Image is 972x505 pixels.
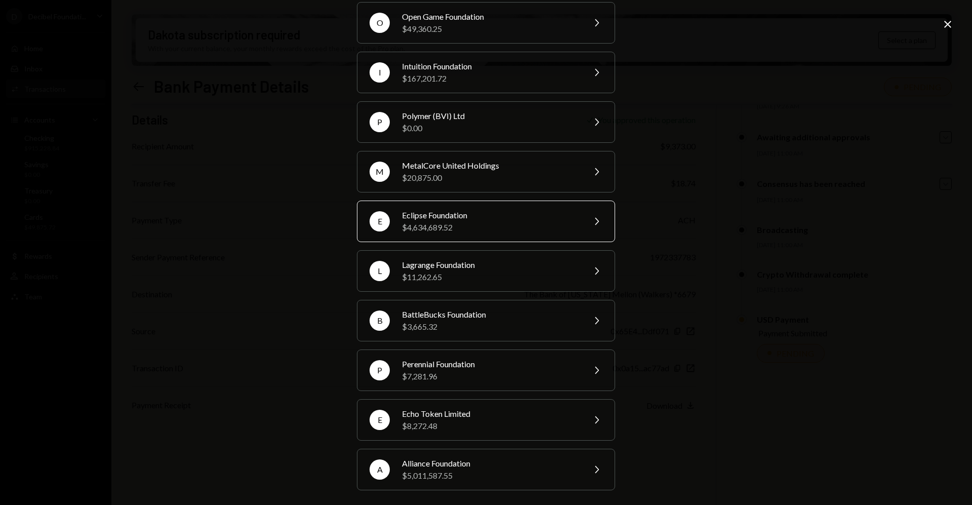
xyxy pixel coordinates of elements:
[370,13,390,33] div: O
[357,349,615,391] button: PPerennial Foundation$7,281.96
[357,449,615,490] button: AAlliance Foundation$5,011,587.55
[357,2,615,44] button: OOpen Game Foundation$49,360.25
[402,358,578,370] div: Perennial Foundation
[357,399,615,441] button: EEcho Token Limited$8,272.48
[370,62,390,83] div: I
[402,370,578,382] div: $7,281.96
[370,410,390,430] div: E
[370,459,390,480] div: A
[402,308,578,321] div: BattleBucks Foundation
[370,360,390,380] div: P
[370,261,390,281] div: L
[370,112,390,132] div: P
[402,11,578,23] div: Open Game Foundation
[402,271,578,283] div: $11,262.65
[357,201,615,242] button: EEclipse Foundation$4,634,689.52
[402,470,578,482] div: $5,011,587.55
[402,160,578,172] div: MetalCore United Holdings
[402,23,578,35] div: $49,360.25
[402,259,578,271] div: Lagrange Foundation
[402,172,578,184] div: $20,875.00
[357,250,615,292] button: LLagrange Foundation$11,262.65
[370,211,390,231] div: E
[402,72,578,85] div: $167,201.72
[402,60,578,72] div: Intuition Foundation
[357,101,615,143] button: PPolymer (BVI) Ltd$0.00
[357,52,615,93] button: IIntuition Foundation$167,201.72
[402,457,578,470] div: Alliance Foundation
[402,110,578,122] div: Polymer (BVI) Ltd
[402,209,578,221] div: Eclipse Foundation
[357,300,615,341] button: BBattleBucks Foundation$3,665.32
[370,310,390,331] div: B
[370,162,390,182] div: M
[402,420,578,432] div: $8,272.48
[402,321,578,333] div: $3,665.32
[402,221,578,234] div: $4,634,689.52
[357,151,615,192] button: MMetalCore United Holdings$20,875.00
[402,408,578,420] div: Echo Token Limited
[402,122,578,134] div: $0.00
